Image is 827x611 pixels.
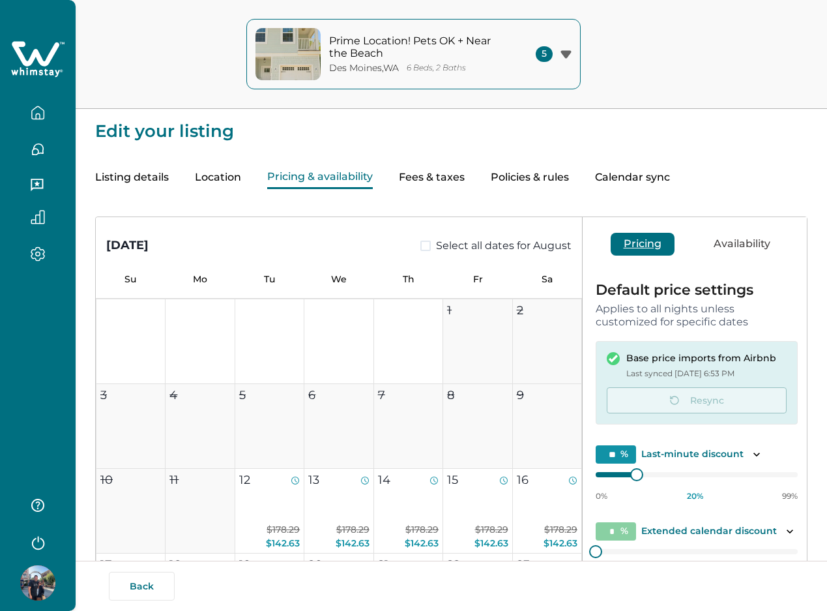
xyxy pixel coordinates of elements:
[304,469,373,554] button: 13$178.29$142.63
[749,447,764,462] button: Toggle description
[407,63,466,73] p: 6 Beds, 2 Baths
[169,556,181,574] p: 18
[474,537,508,549] span: $142.63
[20,565,55,601] img: Whimstay Host
[195,166,241,189] button: Location
[512,274,582,285] p: Sa
[235,469,304,554] button: 12$178.29$142.63
[596,283,798,297] p: Default price settings
[641,525,777,538] p: Extended calendar discount
[304,274,374,285] p: We
[246,19,581,89] button: property-coverPrime Location! Pets OK + Near the BeachDes Moines,WA6 Beds, 2 Baths5
[267,524,300,535] span: $178.29
[687,491,703,501] p: 20 %
[443,469,512,554] button: 15$178.29$142.63
[239,556,251,574] p: 19
[596,303,798,328] p: Applies to all nights unless customized for specific dates
[596,491,607,501] p: 0%
[100,556,112,574] p: 17
[544,524,577,535] span: $178.29
[95,109,807,140] p: Edit your listing
[109,572,175,601] button: Back
[611,233,675,256] button: Pricing
[329,35,505,60] p: Prime Location! Pets OK + Near the Beach
[336,524,370,535] span: $178.29
[782,524,798,539] button: Toggle description
[308,556,323,574] p: 20
[95,166,169,189] button: Listing details
[373,274,443,285] p: Th
[166,274,235,285] p: Mo
[374,469,443,554] button: 14$178.29$142.63
[513,469,582,554] button: 16$178.29$142.63
[235,274,304,285] p: Tu
[106,237,149,254] div: [DATE]
[378,556,389,574] p: 21
[378,471,390,489] p: 14
[536,46,553,62] span: 5
[399,166,465,189] button: Fees & taxes
[595,166,670,189] button: Calendar sync
[329,63,399,74] p: Des Moines , WA
[626,367,776,380] p: Last synced [DATE] 6:53 PM
[405,524,439,535] span: $178.29
[96,274,166,285] p: Su
[641,448,744,461] p: Last-minute discount
[447,556,460,574] p: 22
[491,166,569,189] button: Policies & rules
[436,238,572,254] span: Select all dates for August
[544,537,577,549] span: $142.63
[701,233,783,256] button: Availability
[266,537,300,549] span: $142.63
[517,556,530,574] p: 23
[517,471,529,489] p: 16
[255,28,321,80] img: property-cover
[239,471,250,489] p: 12
[443,274,513,285] p: Fr
[447,471,458,489] p: 15
[475,524,508,535] span: $178.29
[336,537,370,549] span: $142.63
[607,387,787,413] button: Resync
[626,352,776,365] p: Base price imports from Airbnb
[267,166,373,189] button: Pricing & availability
[308,471,319,489] p: 13
[782,491,798,501] p: 99%
[405,537,439,549] span: $142.63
